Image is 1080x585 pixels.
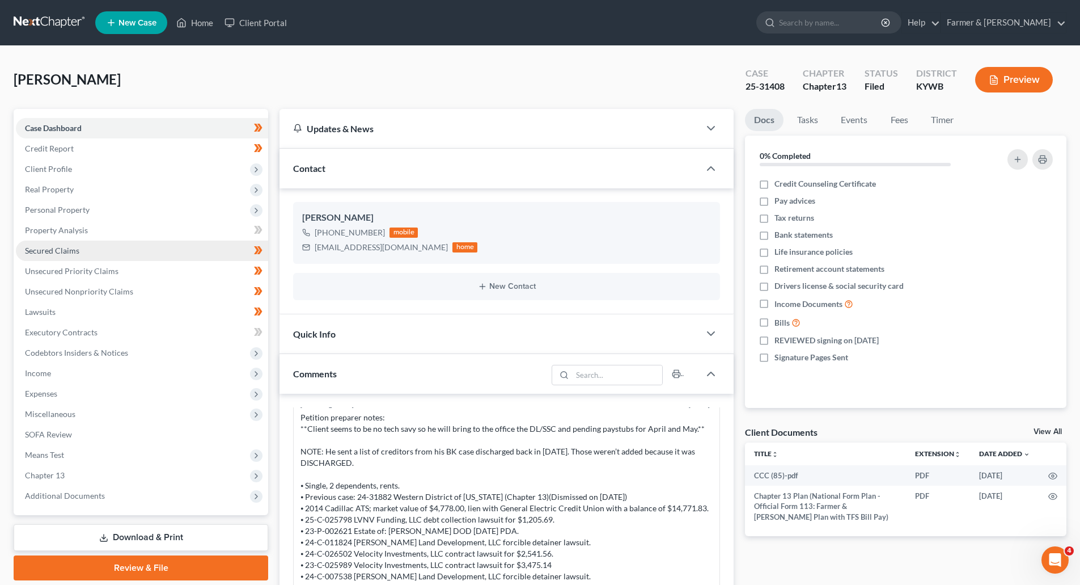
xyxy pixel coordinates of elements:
div: Chapter [803,80,846,93]
i: expand_more [1023,451,1030,458]
a: Extensionunfold_more [915,449,961,458]
a: Farmer & [PERSON_NAME] [941,12,1066,33]
span: Codebtors Insiders & Notices [25,348,128,357]
a: Review & File [14,555,268,580]
iframe: Intercom live chat [1041,546,1069,574]
span: Personal Property [25,205,90,214]
span: Retirement account statements [774,263,884,275]
div: home [452,242,477,252]
div: [EMAIL_ADDRESS][DOMAIN_NAME] [315,242,448,253]
div: Client Documents [745,426,818,438]
td: Chapter 13 Plan (National Form Plan - Official Form 113: Farmer & [PERSON_NAME] Plan with TFS Bil... [745,486,906,527]
a: Help [902,12,940,33]
button: New Contact [302,282,711,291]
a: Timer [922,109,963,131]
a: Client Portal [219,12,293,33]
span: Signature Pages Sent [774,352,848,363]
td: PDF [906,465,970,486]
a: Unsecured Priority Claims [16,261,268,281]
a: Case Dashboard [16,118,268,138]
span: Unsecured Priority Claims [25,266,118,276]
span: Bills [774,317,790,329]
div: Case [746,67,785,80]
a: Credit Report [16,138,268,159]
td: [DATE] [970,486,1039,527]
a: Property Analysis [16,220,268,241]
span: [PERSON_NAME] [14,71,121,87]
div: Filed [865,80,898,93]
span: Credit Counseling Certificate [774,178,876,190]
a: Unsecured Nonpriority Claims [16,281,268,302]
span: Tax returns [774,212,814,224]
span: Property Analysis [25,225,88,235]
a: SOFA Review [16,424,268,445]
a: Titleunfold_more [754,449,778,458]
a: Lawsuits [16,302,268,322]
div: Chapter [803,67,846,80]
div: District [916,67,957,80]
span: Chapter 13 [25,470,65,480]
div: Updates & News [293,123,686,134]
a: Home [171,12,219,33]
a: View All [1034,428,1062,436]
a: Fees [881,109,917,131]
span: Drivers license & social security card [774,280,904,292]
a: Secured Claims [16,241,268,261]
a: Executory Contracts [16,322,268,343]
span: Means Test [25,450,64,460]
span: Income Documents [774,298,842,310]
span: Credit Report [25,144,74,153]
input: Search by name... [779,12,883,33]
span: Miscellaneous [25,409,75,419]
span: Income [25,368,51,378]
span: Pay advices [774,195,815,207]
i: unfold_more [772,451,778,458]
span: Expenses [25,389,57,398]
span: Secured Claims [25,246,79,255]
span: Lawsuits [25,307,56,317]
span: SOFA Review [25,430,72,439]
div: [PHONE_NUMBER] [315,227,385,238]
span: Executory Contracts [25,327,98,337]
div: KYWB [916,80,957,93]
div: Petition preparer notes: **Client seems to be no tech savy so he will bring to the office the DL/... [300,412,713,582]
a: Tasks [788,109,827,131]
div: mobile [389,228,418,238]
span: Comments [293,368,337,379]
div: [PERSON_NAME] [302,211,711,225]
span: 13 [836,81,846,91]
span: REVIEWED signing on [DATE] [774,335,879,346]
div: Status [865,67,898,80]
span: Unsecured Nonpriority Claims [25,287,133,296]
td: [DATE] [970,465,1039,486]
span: Additional Documents [25,491,105,500]
span: Bank statements [774,229,833,241]
a: Docs [745,109,783,131]
a: Download & Print [14,524,268,551]
input: Search... [573,365,663,385]
i: unfold_more [954,451,961,458]
td: PDF [906,486,970,527]
td: CCC (85)-pdf [745,465,906,486]
span: Client Profile [25,164,72,174]
span: Real Property [25,184,74,194]
span: New Case [118,19,156,27]
span: Case Dashboard [25,123,82,133]
span: 4 [1065,546,1074,555]
span: Life insurance policies [774,246,853,258]
a: Events [832,109,876,131]
button: Preview [975,67,1053,92]
div: 25-31408 [746,80,785,93]
strong: 0% Completed [760,151,811,161]
span: Quick Info [293,329,336,339]
span: Contact [293,163,325,174]
a: Date Added expand_more [979,449,1030,458]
